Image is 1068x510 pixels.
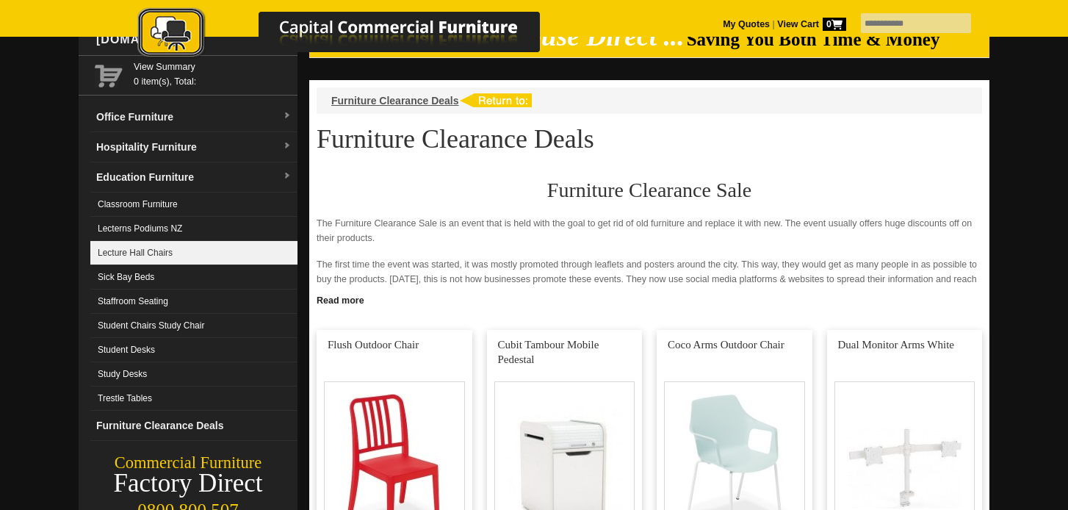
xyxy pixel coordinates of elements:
a: Office Furnituredropdown [90,102,297,132]
a: Classroom Furniture [90,193,297,217]
span: 0 item(s), Total: [134,60,292,87]
a: Furniture Clearance Deals [331,95,459,107]
a: Education Furnituredropdown [90,162,297,193]
img: dropdown [283,112,292,121]
img: dropdown [283,172,292,181]
a: Click to read more [309,290,989,308]
a: View Cart0 [775,19,846,29]
a: Sick Bay Beds [90,265,297,290]
h1: Furniture Clearance Deals [317,125,982,153]
img: dropdown [283,142,292,151]
a: Staffroom Seating [90,290,297,314]
a: Furniture Clearance Deals [90,411,297,441]
a: Student Desks [90,338,297,362]
a: Lecture Hall Chairs [90,241,297,265]
p: The Furniture Clearance Sale is an event that is held with the goal to get rid of old furniture a... [317,216,982,245]
a: Capital Commercial Furniture Logo [97,7,611,65]
div: Factory Direct [79,473,297,494]
span: Saving You Both Time & Money [687,29,940,49]
p: The first time the event was started, it was mostly promoted through leaflets and posters around ... [317,257,982,301]
a: Hospitality Furnituredropdown [90,132,297,162]
a: My Quotes [723,19,770,29]
a: Trestle Tables [90,387,297,411]
h2: Furniture Clearance Sale [317,179,982,201]
a: Student Chairs Study Chair [90,314,297,338]
img: return to [459,93,532,107]
div: [DOMAIN_NAME] [90,18,297,62]
strong: View Cart [777,19,846,29]
a: Lecterns Podiums NZ [90,217,297,241]
div: Commercial Furniture [79,453,297,473]
span: 0 [823,18,846,31]
a: Study Desks [90,362,297,387]
img: Capital Commercial Furniture Logo [97,7,611,61]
